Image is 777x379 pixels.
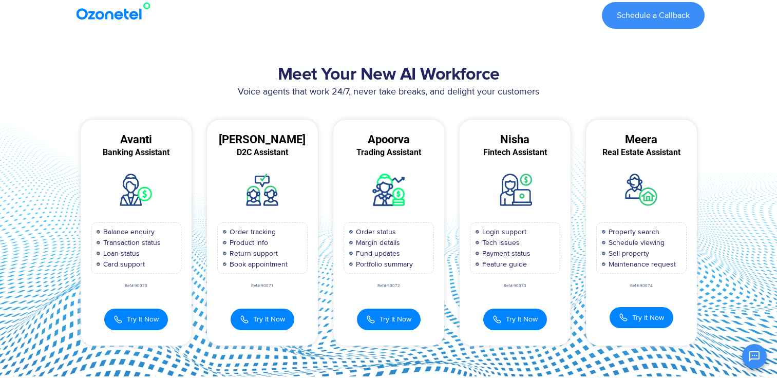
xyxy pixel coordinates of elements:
[619,313,628,322] img: Call Icon
[483,309,547,330] button: Try It Now
[231,309,294,330] button: Try It Now
[480,226,526,237] span: Login support
[460,284,571,288] div: Ref#:90073
[227,259,288,270] span: Book appointment
[617,11,690,20] span: Schedule a Callback
[586,135,697,144] div: Meera
[104,309,168,330] button: Try It Now
[207,135,318,144] div: [PERSON_NAME]
[506,314,538,325] span: Try It Now
[73,85,705,99] p: Voice agents that work 24/7, never take breaks, and delight your customers
[333,135,444,144] div: Apoorva
[113,314,123,325] img: Call Icon
[81,148,192,157] div: Banking Assistant
[606,226,659,237] span: Property search
[632,312,664,323] span: Try It Now
[127,314,159,325] span: Try It Now
[253,314,285,325] span: Try It Now
[333,148,444,157] div: Trading Assistant
[606,237,665,248] span: Schedule viewing
[602,2,705,29] a: Schedule a Callback
[357,309,421,330] button: Try It Now
[480,259,527,270] span: Feature guide
[333,284,444,288] div: Ref#:90072
[586,148,697,157] div: Real Estate Assistant
[480,248,530,259] span: Payment status
[742,344,767,369] button: Open chat
[240,314,249,325] img: Call Icon
[227,237,268,248] span: Product info
[101,248,140,259] span: Loan status
[101,259,145,270] span: Card support
[207,284,318,288] div: Ref#:90071
[606,259,676,270] span: Maintenance request
[101,237,161,248] span: Transaction status
[492,314,502,325] img: Call Icon
[207,148,318,157] div: D2C Assistant
[380,314,411,325] span: Try It Now
[353,259,413,270] span: Portfolio summary
[227,248,278,259] span: Return support
[460,148,571,157] div: Fintech Assistant
[606,248,649,259] span: Sell property
[353,248,400,259] span: Fund updates
[81,135,192,144] div: Avanti
[227,226,276,237] span: Order tracking
[353,237,400,248] span: Margin details
[460,135,571,144] div: Nisha
[101,226,155,237] span: Balance enquiry
[586,284,697,288] div: Ref#:90074
[480,237,520,248] span: Tech issues
[81,284,192,288] div: Ref#:90070
[353,226,396,237] span: Order status
[366,314,375,325] img: Call Icon
[610,307,673,328] button: Try It Now
[73,65,705,85] h2: Meet Your New AI Workforce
